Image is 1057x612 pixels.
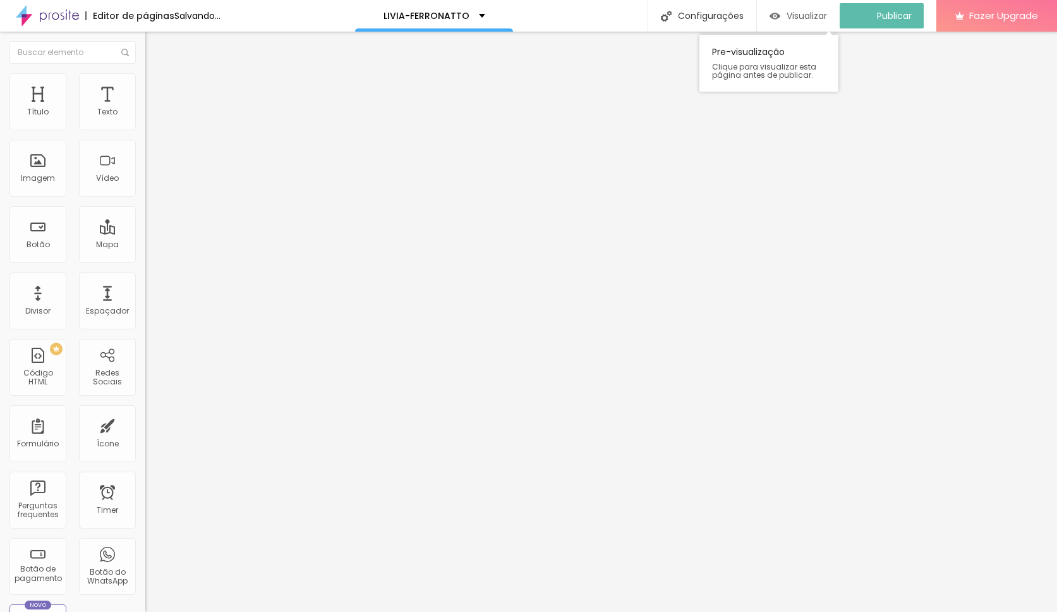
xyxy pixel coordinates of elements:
div: Texto [97,107,118,116]
div: Imagem [21,174,55,183]
div: Redes Sociais [82,369,132,387]
span: Clique para visualizar esta página antes de publicar. [712,63,826,79]
div: Ícone [97,439,119,448]
span: Fazer Upgrade [969,10,1038,21]
span: Visualizar [787,11,827,21]
img: Icone [121,49,129,56]
button: Visualizar [757,3,840,28]
div: Divisor [25,307,51,315]
div: Perguntas frequentes [13,501,63,520]
div: Mapa [96,240,119,249]
div: Pre-visualização [699,35,838,92]
div: Formulário [17,439,59,448]
div: Botão de pagamento [13,565,63,583]
img: Icone [661,11,672,21]
div: Botão do WhatsApp [82,568,132,586]
p: LIVIA-FERRONATTO [384,11,469,20]
input: Buscar elemento [9,41,136,64]
button: Publicar [840,3,924,28]
div: Título [27,107,49,116]
div: Editor de páginas [85,11,174,20]
img: view-1.svg [770,11,780,21]
iframe: Editor [145,32,1057,612]
div: Vídeo [96,174,119,183]
div: Código HTML [13,369,63,387]
div: Botão [27,240,50,249]
span: Publicar [877,11,912,21]
div: Espaçador [86,307,129,315]
div: Novo [25,601,52,609]
div: Salvando... [174,11,220,20]
div: Timer [97,506,118,515]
